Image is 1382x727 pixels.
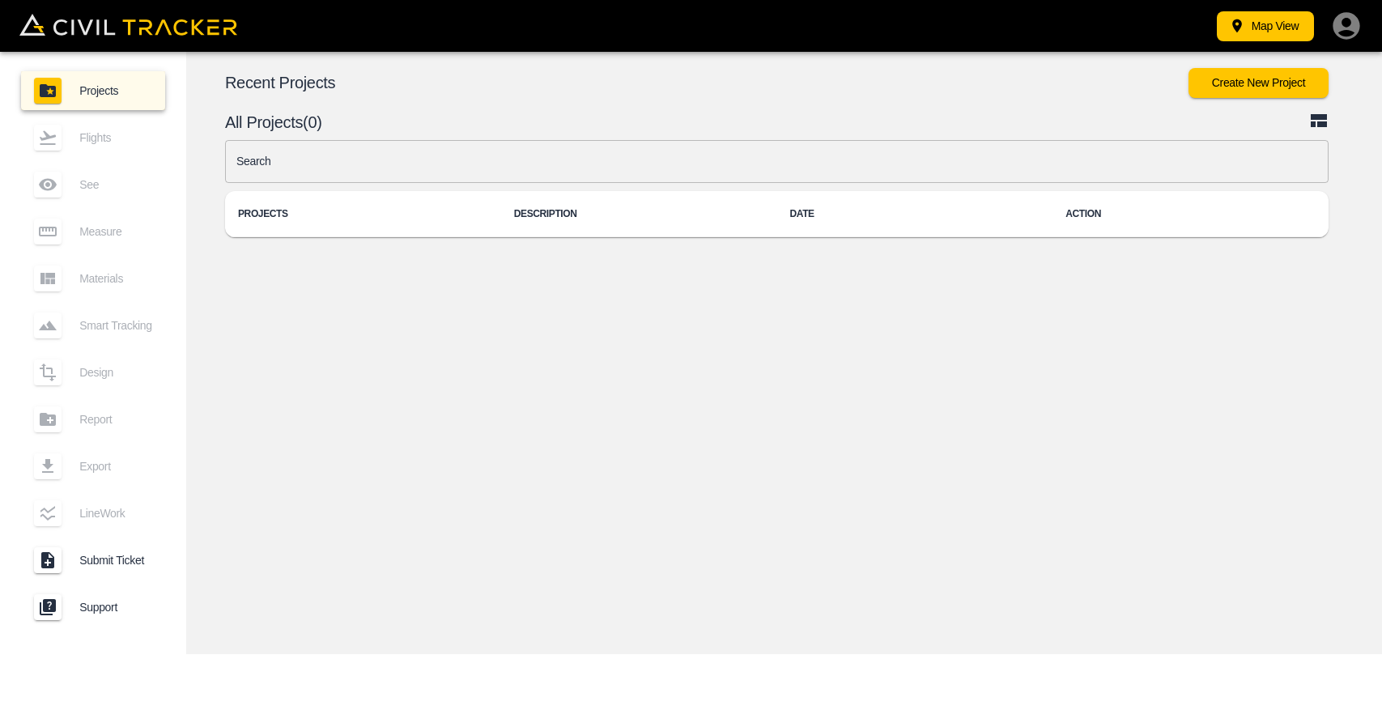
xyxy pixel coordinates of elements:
[1189,68,1329,98] button: Create New Project
[225,116,1309,129] p: All Projects(0)
[225,191,501,237] th: PROJECTS
[79,601,152,614] span: Support
[777,191,1053,237] th: DATE
[19,14,237,36] img: Civil Tracker
[21,588,165,627] a: Support
[79,84,152,97] span: Projects
[21,71,165,110] a: Projects
[21,541,165,580] a: Submit Ticket
[501,191,777,237] th: DESCRIPTION
[1052,191,1329,237] th: ACTION
[1217,11,1314,41] button: Map View
[79,554,152,567] span: Submit Ticket
[225,191,1329,237] table: project-list-table
[225,76,1189,89] p: Recent Projects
